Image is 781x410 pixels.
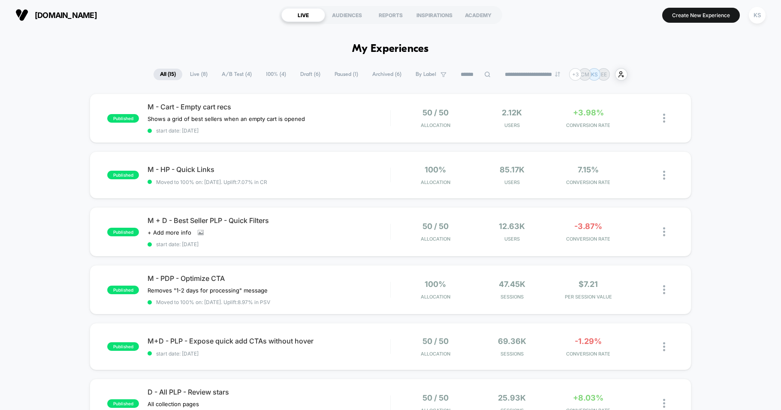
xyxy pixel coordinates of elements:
[569,68,582,81] div: + 3
[425,165,446,174] span: 100%
[573,393,603,402] span: +8.03%
[107,171,139,179] span: published
[107,286,139,294] span: published
[156,179,267,185] span: Moved to 100% on: [DATE] . Uplift: 7.07% in CR
[422,222,449,231] span: 50 / 50
[148,337,390,345] span: M+D - PLP - Expose quick add CTAs without hover
[107,228,139,236] span: published
[601,71,607,78] p: EE
[421,122,450,128] span: Allocation
[552,351,624,357] span: CONVERSION RATE
[107,399,139,408] span: published
[215,69,258,80] span: A/B Test ( 4 )
[148,229,191,236] span: + Add more info
[456,8,500,22] div: ACADEMY
[148,241,390,247] span: start date: [DATE]
[352,43,429,55] h1: My Experiences
[575,337,602,346] span: -1.29%
[555,72,560,77] img: end
[502,108,522,117] span: 2.12k
[148,115,305,122] span: Shows a grid of best sellers when an empty cart is opened
[422,393,449,402] span: 50 / 50
[579,280,598,289] span: $7.21
[13,8,100,22] button: [DOMAIN_NAME]
[663,399,665,408] img: close
[107,114,139,123] span: published
[663,227,665,236] img: close
[421,351,450,357] span: Allocation
[574,222,602,231] span: -3.87%
[421,294,450,300] span: Allocation
[663,342,665,351] img: close
[591,71,598,78] p: KS
[413,8,456,22] div: INSPIRATIONS
[552,294,624,300] span: PER SESSION VALUE
[259,69,292,80] span: 100% ( 4 )
[148,287,268,294] span: Removes "1-2 days for processing" message
[422,108,449,117] span: 50 / 50
[552,236,624,242] span: CONVERSION RATE
[500,165,525,174] span: 85.17k
[148,127,390,134] span: start date: [DATE]
[663,285,665,294] img: close
[416,71,436,78] span: By Label
[425,280,446,289] span: 100%
[499,222,525,231] span: 12.63k
[581,71,589,78] p: CM
[476,236,548,242] span: Users
[369,8,413,22] div: REPORTS
[328,69,365,80] span: Paused ( 1 )
[573,108,604,117] span: +3.98%
[148,102,390,111] span: M - Cart - Empty cart recs
[148,165,390,174] span: M - HP - Quick Links
[281,8,325,22] div: LIVE
[148,216,390,225] span: M + D - Best Seller PLP - Quick Filters
[578,165,599,174] span: 7.15%
[663,171,665,180] img: close
[148,350,390,357] span: start date: [DATE]
[662,8,740,23] button: Create New Experience
[476,179,548,185] span: Users
[156,299,270,305] span: Moved to 100% on: [DATE] . Uplift: 8.97% in PSV
[148,401,199,407] span: All collection pages
[422,337,449,346] span: 50 / 50
[148,388,390,396] span: D - All PLP - Review stars
[148,274,390,283] span: M - PDP - Optimize CTA
[746,6,768,24] button: KS
[294,69,327,80] span: Draft ( 6 )
[35,11,97,20] span: [DOMAIN_NAME]
[107,342,139,351] span: published
[184,69,214,80] span: Live ( 8 )
[421,179,450,185] span: Allocation
[499,280,525,289] span: 47.45k
[325,8,369,22] div: AUDIENCES
[749,7,766,24] div: KS
[15,9,28,21] img: Visually logo
[154,69,182,80] span: All ( 15 )
[498,337,526,346] span: 69.36k
[663,114,665,123] img: close
[476,294,548,300] span: Sessions
[498,393,526,402] span: 25.93k
[421,236,450,242] span: Allocation
[366,69,408,80] span: Archived ( 6 )
[476,122,548,128] span: Users
[552,179,624,185] span: CONVERSION RATE
[552,122,624,128] span: CONVERSION RATE
[476,351,548,357] span: Sessions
